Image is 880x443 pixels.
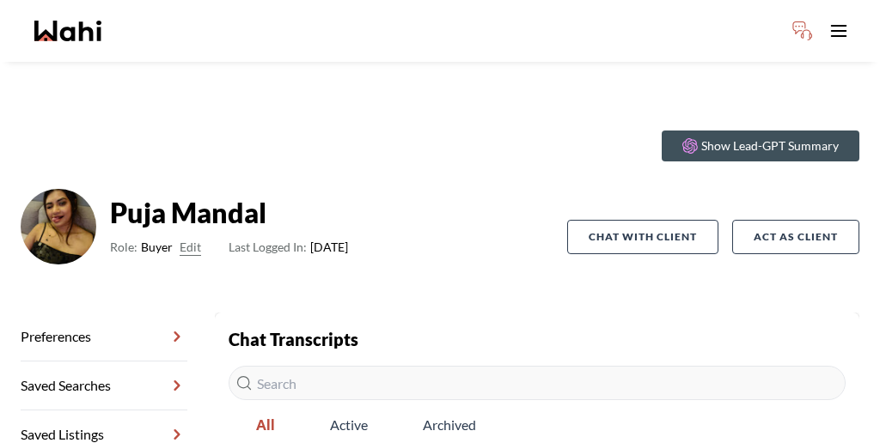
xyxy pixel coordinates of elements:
span: Buyer [141,237,173,258]
button: Act as Client [732,220,859,254]
strong: Puja Mandal [110,196,348,230]
span: Last Logged In: [229,240,307,254]
p: Show Lead-GPT Summary [701,137,839,155]
button: Toggle open navigation menu [822,14,856,48]
img: ACg8ocJYOEFexTnJrqxhVPHdID7qjwWwuBQi8_NwgXDBMfiK_iq4Mlyq=s96-c [21,189,96,264]
button: Chat with client [567,220,718,254]
button: Show Lead-GPT Summary [662,130,859,161]
a: Saved Searches [21,361,187,410]
span: All [229,407,302,443]
span: [DATE] [229,237,348,258]
a: Preferences [21,313,187,361]
strong: Chat Transcripts [229,329,358,349]
button: Edit [180,237,201,258]
span: Role: [110,237,137,258]
span: Active [302,407,395,443]
input: Search [229,366,846,400]
span: Archived [395,407,504,443]
a: Wahi homepage [34,21,101,41]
